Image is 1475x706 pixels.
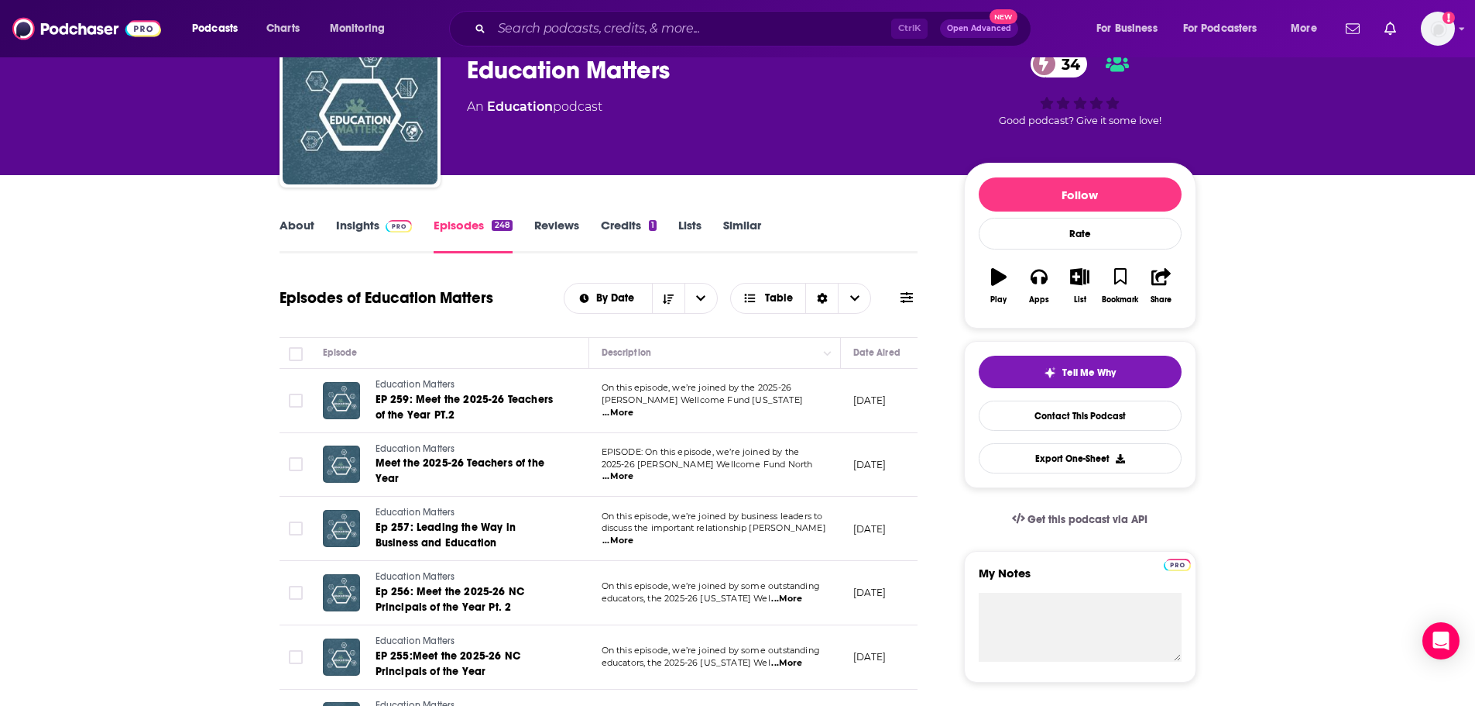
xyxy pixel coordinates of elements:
a: Get this podcast via API [1000,501,1161,539]
div: Episode [323,343,358,362]
button: Share [1141,258,1181,314]
span: Charts [266,18,300,40]
span: EP 255:Meet the 2025-26 NC Principals of the Year [376,649,520,678]
div: Play [990,295,1007,305]
span: 34 [1046,50,1088,77]
button: open menu [1280,16,1336,41]
a: Reviews [534,218,579,253]
a: EP 259: Meet the 2025-26 Teachers of the Year PT.2 [376,392,561,423]
button: Play [979,258,1019,314]
button: Apps [1019,258,1059,314]
a: Education Matters [376,506,561,520]
div: List [1074,295,1086,305]
div: 248 [492,220,512,231]
button: Choose View [730,283,872,314]
div: Open Intercom Messenger [1422,622,1460,660]
span: On this episode, we’re joined by some outstanding [602,645,820,656]
span: Toggle select row [289,586,303,600]
span: For Business [1096,18,1158,40]
button: tell me why sparkleTell Me Why [979,356,1182,388]
span: On this episode, we’re joined by the 2025-26 [602,382,792,393]
button: List [1059,258,1099,314]
span: educators, the 2025-26 [US_STATE] Wel [602,593,770,604]
span: Meet the 2025-26 Teachers of the Year [376,456,544,485]
span: Podcasts [192,18,238,40]
span: Education Matters [376,443,455,454]
div: 34Good podcast? Give it some love! [964,40,1196,136]
span: Ep 257: Leading the Way in Business and Education [376,521,516,549]
div: Apps [1029,295,1049,305]
a: Meet the 2025-26 Teachers of the Year [376,456,561,487]
button: open menu [319,16,405,41]
div: Search podcasts, credits, & more... [464,11,1046,46]
span: By Date [596,293,640,304]
input: Search podcasts, credits, & more... [492,16,891,41]
button: Show profile menu [1421,12,1455,46]
button: Column Actions [818,344,837,363]
span: Table [765,293,793,304]
img: tell me why sparkle [1044,367,1056,379]
a: Episodes248 [434,218,512,253]
div: Bookmark [1102,295,1138,305]
a: Ep 256: Meet the 2025-26 NC Principals of the Year Pt. 2 [376,584,561,615]
button: Export One-Sheet [979,443,1182,474]
a: Show notifications dropdown [1378,15,1402,42]
span: Toggle select row [289,457,303,471]
p: [DATE] [853,522,887,536]
a: Education Matters [376,443,561,456]
div: Share [1151,295,1171,305]
span: Monitoring [330,18,385,40]
button: Sort Direction [652,284,684,313]
button: open menu [1173,16,1280,41]
span: Education Matters [376,379,455,390]
img: Podchaser - Follow, Share and Rate Podcasts [12,14,161,43]
span: ...More [771,657,802,670]
span: Get this podcast via API [1027,513,1147,526]
span: discuss the important relationship [PERSON_NAME] [602,522,826,533]
button: open menu [684,284,717,313]
p: [DATE] [853,650,887,663]
a: EP 255:Meet the 2025-26 NC Principals of the Year [376,649,561,680]
button: Bookmark [1100,258,1141,314]
p: [DATE] [853,394,887,407]
span: Education Matters [376,507,455,518]
span: Ctrl K [891,19,928,39]
span: ...More [602,535,633,547]
span: Toggle select row [289,650,303,664]
img: Education Matters [283,29,437,184]
img: Podchaser Pro [386,220,413,232]
a: Education Matters [376,570,561,584]
div: Sort Direction [805,284,838,313]
div: Description [602,343,651,362]
button: open menu [564,293,652,304]
a: Pro website [1164,556,1191,571]
div: Rate [979,218,1182,250]
a: Ep 257: Leading the Way in Business and Education [376,520,561,551]
span: On this episode, we’re joined by some outstanding [602,580,820,591]
span: educators, the 2025-26 [US_STATE] Wel [602,657,770,668]
span: Ep 256: Meet the 2025-26 NC Principals of the Year Pt. 2 [376,585,525,614]
button: Follow [979,177,1182,212]
a: Show notifications dropdown [1340,15,1366,42]
span: On this episode, we’re joined by business leaders to [602,511,823,522]
span: Open Advanced [947,25,1011,33]
span: ...More [602,407,633,419]
span: ...More [602,470,633,483]
p: [DATE] [853,586,887,599]
a: Contact This Podcast [979,401,1182,431]
span: Education Matters [376,635,455,646]
span: [PERSON_NAME] Wellcome Fund [US_STATE] [602,394,804,405]
span: More [1291,18,1317,40]
label: My Notes [979,566,1182,593]
svg: Add a profile image [1442,12,1455,24]
div: Date Aired [853,343,900,362]
button: open menu [1086,16,1177,41]
span: ...More [771,593,802,605]
span: Logged in as arobertson1 [1421,12,1455,46]
div: 1 [649,220,657,231]
a: Credits1 [601,218,657,253]
a: Charts [256,16,309,41]
img: User Profile [1421,12,1455,46]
